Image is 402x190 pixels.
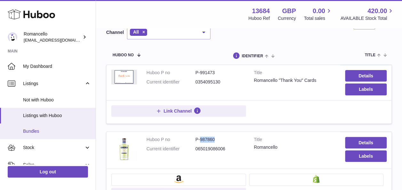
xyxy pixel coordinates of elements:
[248,15,270,21] div: Huboo Ref
[23,81,84,87] span: Listings
[23,113,91,119] span: Listings with Huboo
[113,53,134,57] span: Huboo no
[23,162,84,168] span: Sales
[24,31,81,43] div: Romancello
[313,7,325,15] span: 0.00
[23,128,91,134] span: Bundles
[146,137,195,143] dt: Huboo P no
[23,145,84,151] span: Stock
[195,70,244,76] dd: P-991473
[367,7,387,15] span: 420.00
[111,105,246,117] button: Link Channel
[345,83,387,95] button: Labels
[195,146,244,152] dd: 065019086006
[254,70,335,77] strong: Title
[8,32,17,42] img: internalAdmin-13684@internal.huboo.com
[254,144,335,150] div: Romancello
[8,166,88,178] a: Log out
[254,137,335,144] strong: Title
[163,108,192,114] span: Link Channel
[106,29,124,36] label: Channel
[24,37,94,43] span: [EMAIL_ADDRESS][DOMAIN_NAME]
[278,15,296,21] div: Currency
[340,15,394,21] span: AVAILABLE Stock Total
[174,175,183,183] img: amazon-small.png
[282,7,296,15] strong: GBP
[254,77,335,83] div: Romancello "Thank You" Cards
[340,7,394,21] a: 420.00 AVAILABLE Stock Total
[23,97,91,103] span: Not with Huboo
[313,175,319,183] img: shopify-small.png
[365,53,375,57] span: title
[146,70,195,76] dt: Huboo P no
[146,146,195,152] dt: Current identifier
[111,70,137,84] img: Romancello "Thank You" Cards
[304,15,332,21] span: Total sales
[242,54,263,58] span: identifier
[304,7,332,21] a: 0.00 Total sales
[111,137,137,162] img: Romancello
[23,63,91,69] span: My Dashboard
[345,150,387,162] button: Labels
[133,29,139,35] span: All
[195,79,244,85] dd: 0354095130
[252,7,270,15] strong: 13684
[195,137,244,143] dd: P-987860
[345,70,387,82] a: Details
[345,137,387,148] a: Details
[146,79,195,85] dt: Current identifier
